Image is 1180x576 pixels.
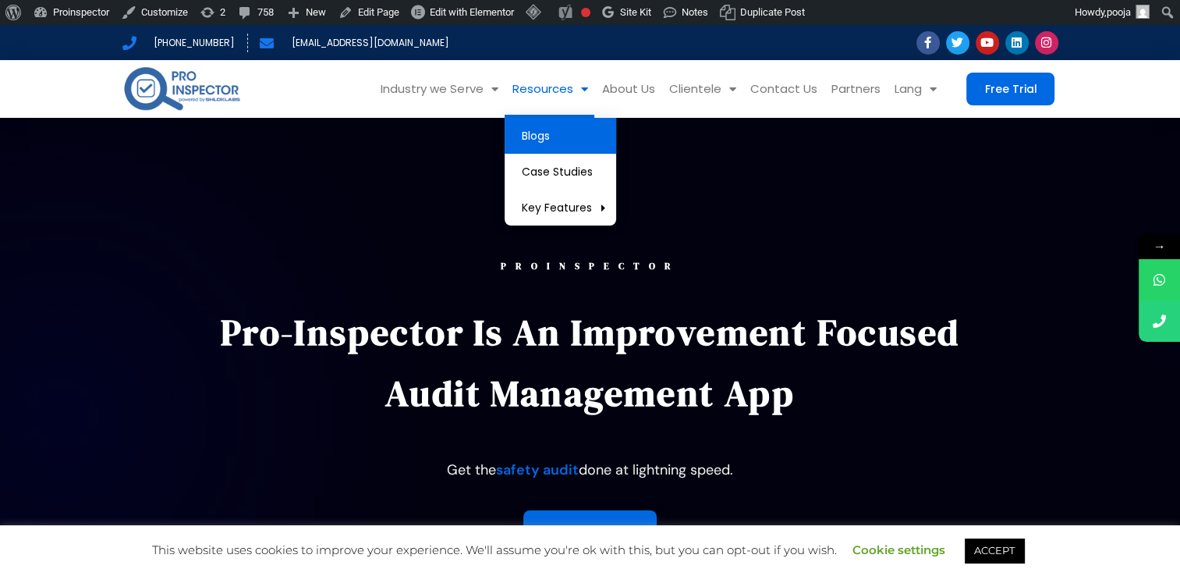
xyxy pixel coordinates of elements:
a: About Us [594,60,661,118]
a: Industry we Serve [374,60,505,118]
div: Focus keyphrase not set [581,8,590,17]
a: Cookie settings [852,542,945,557]
ul: Resources [505,118,616,226]
a: Free Trial [966,73,1054,105]
a: Book a demo [523,510,657,550]
a: safety audit [496,460,579,479]
a: Partners [824,60,887,118]
a: Key Features [505,190,616,226]
span: Free Trial [984,84,1036,94]
p: Pro-Inspector is an improvement focused audit management app [198,302,983,424]
span: pooja [1107,6,1131,18]
a: Lang [887,60,943,118]
a: Contact Us [742,60,824,118]
a: Case Studies [505,154,616,190]
span: Edit with Elementor [430,6,514,18]
span: [PHONE_NUMBER] [150,34,235,52]
a: [EMAIL_ADDRESS][DOMAIN_NAME] [260,34,449,52]
a: ACCEPT [965,539,1024,563]
span: Book a demo [551,524,629,536]
span: [EMAIL_ADDRESS][DOMAIN_NAME] [288,34,449,52]
a: Clientele [661,60,742,118]
span: Site Kit [620,6,651,18]
span: This website uses cookies to improve your experience. We'll assume you're ok with this, but you c... [152,542,1028,557]
nav: Menu [266,60,943,118]
p: Get the done at lightning speed. [198,456,983,484]
a: Resources [505,60,594,118]
a: Blogs [505,118,616,154]
div: PROINSPECTOR [198,261,983,271]
span: → [1139,234,1180,259]
img: pro-inspector-logo [122,64,242,113]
